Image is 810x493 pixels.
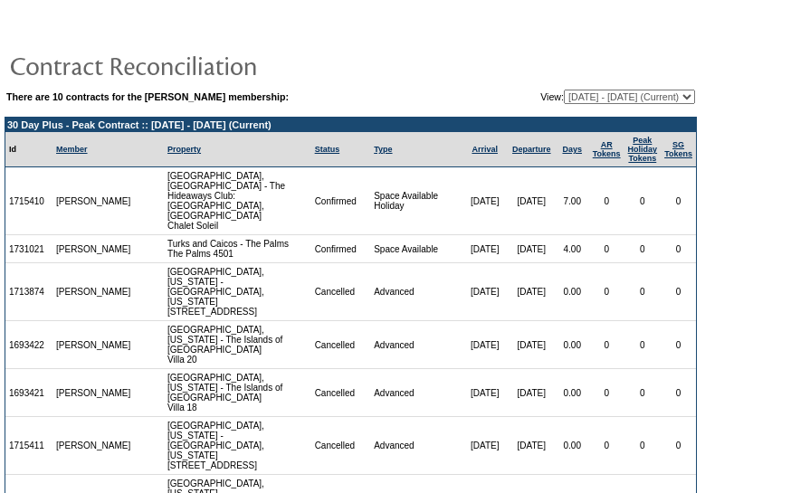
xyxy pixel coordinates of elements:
td: 0 [624,369,662,417]
td: 0 [624,321,662,369]
img: pgTtlContractReconciliation.gif [9,47,371,83]
td: [DATE] [462,235,507,263]
td: [GEOGRAPHIC_DATA], [US_STATE] - The Islands of [GEOGRAPHIC_DATA] Villa 20 [164,321,311,369]
td: 0.00 [556,369,589,417]
td: 0 [661,369,696,417]
td: 0 [589,235,624,263]
td: Advanced [370,321,462,369]
td: 1715411 [5,417,52,475]
td: 0 [624,417,662,475]
td: [DATE] [508,321,556,369]
td: [DATE] [462,369,507,417]
td: 1693421 [5,369,52,417]
td: [GEOGRAPHIC_DATA], [GEOGRAPHIC_DATA] - The Hideaways Club: [GEOGRAPHIC_DATA], [GEOGRAPHIC_DATA] C... [164,167,311,235]
td: Turks and Caicos - The Palms The Palms 4501 [164,235,311,263]
td: [DATE] [462,167,507,235]
td: 0 [589,417,624,475]
td: Advanced [370,417,462,475]
a: Type [374,145,392,154]
td: [PERSON_NAME] [52,167,135,235]
td: [PERSON_NAME] [52,263,135,321]
a: Status [315,145,340,154]
td: View: [452,90,695,104]
td: [DATE] [508,369,556,417]
td: [PERSON_NAME] [52,369,135,417]
td: Confirmed [311,167,371,235]
td: [DATE] [462,321,507,369]
a: Peak HolidayTokens [628,136,658,163]
td: [DATE] [462,263,507,321]
b: There are 10 contracts for the [PERSON_NAME] membership: [6,91,289,102]
a: Member [56,145,88,154]
a: ARTokens [593,140,621,158]
td: [DATE] [508,417,556,475]
a: Property [167,145,201,154]
td: 30 Day Plus - Peak Contract :: [DATE] - [DATE] (Current) [5,118,696,132]
td: [GEOGRAPHIC_DATA], [US_STATE] - [GEOGRAPHIC_DATA], [US_STATE] [STREET_ADDRESS] [164,263,311,321]
td: [DATE] [508,167,556,235]
td: 0 [624,263,662,321]
td: [DATE] [508,263,556,321]
td: 0 [589,369,624,417]
td: Advanced [370,263,462,321]
td: [PERSON_NAME] [52,321,135,369]
td: Space Available Holiday [370,167,462,235]
td: 0 [661,167,696,235]
td: 0.00 [556,321,589,369]
td: Space Available [370,235,462,263]
a: SGTokens [664,140,692,158]
td: 0.00 [556,263,589,321]
td: 0 [624,167,662,235]
td: 4.00 [556,235,589,263]
td: 1731021 [5,235,52,263]
td: 0 [589,263,624,321]
td: [PERSON_NAME] [52,417,135,475]
td: Advanced [370,369,462,417]
td: [DATE] [508,235,556,263]
td: [PERSON_NAME] [52,235,135,263]
td: Id [5,132,52,167]
td: 1693422 [5,321,52,369]
td: 0 [661,263,696,321]
td: 0.00 [556,417,589,475]
td: 0 [589,321,624,369]
td: 7.00 [556,167,589,235]
td: 0 [624,235,662,263]
td: [GEOGRAPHIC_DATA], [US_STATE] - [GEOGRAPHIC_DATA], [US_STATE] [STREET_ADDRESS] [164,417,311,475]
a: Arrival [472,145,498,154]
td: Cancelled [311,321,371,369]
td: 1715410 [5,167,52,235]
td: Confirmed [311,235,371,263]
td: [GEOGRAPHIC_DATA], [US_STATE] - The Islands of [GEOGRAPHIC_DATA] Villa 18 [164,369,311,417]
td: 1713874 [5,263,52,321]
td: 0 [661,235,696,263]
a: Departure [512,145,551,154]
a: Days [562,145,582,154]
td: 0 [589,167,624,235]
td: 0 [661,417,696,475]
td: [DATE] [462,417,507,475]
td: Cancelled [311,369,371,417]
td: 0 [661,321,696,369]
td: Cancelled [311,263,371,321]
td: Cancelled [311,417,371,475]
